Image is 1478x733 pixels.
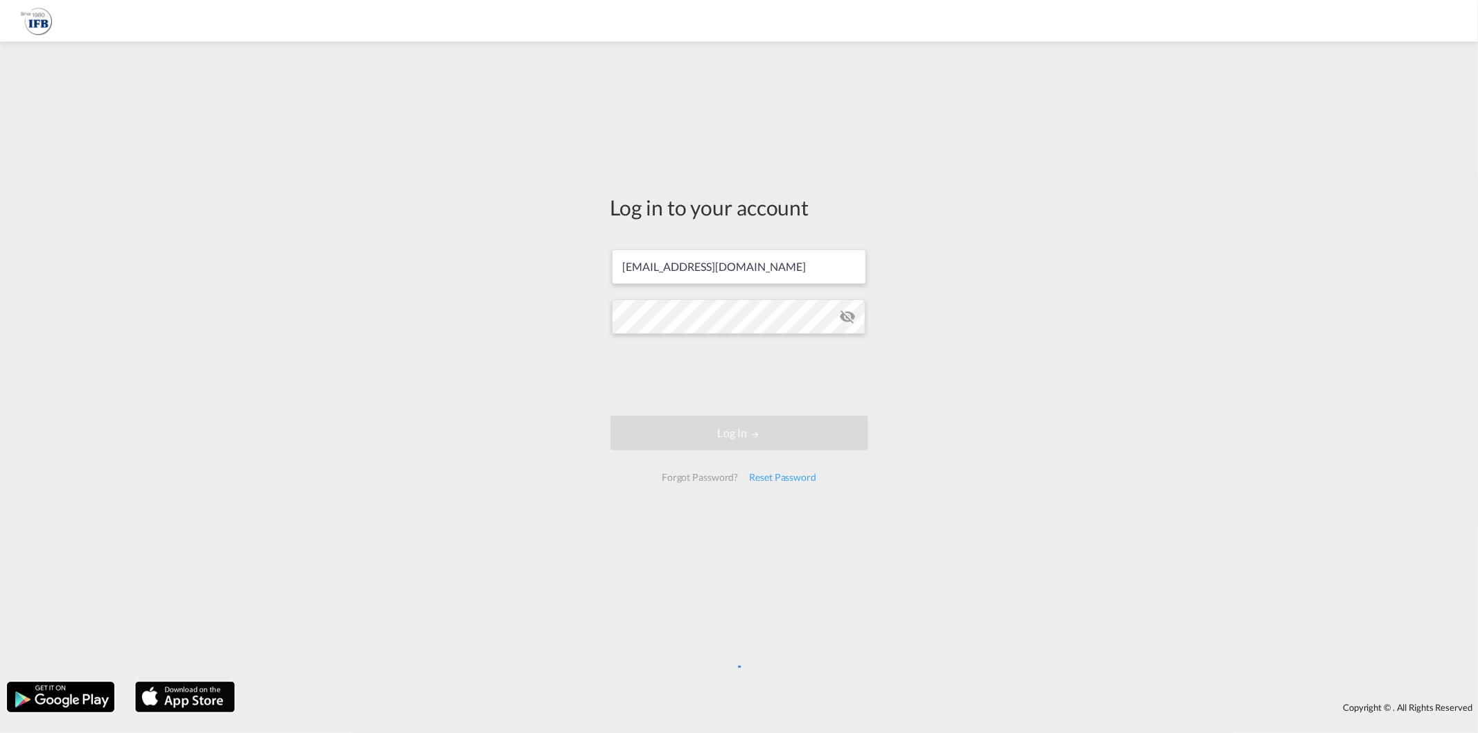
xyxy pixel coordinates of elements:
[744,465,822,490] div: Reset Password
[610,416,868,450] button: LOGIN
[839,308,856,325] md-icon: icon-eye-off
[610,193,868,222] div: Log in to your account
[21,6,52,37] img: 2b726980256c11eeaa87296e05903fd5.png
[634,348,845,402] iframe: reCAPTCHA
[6,680,116,714] img: google.png
[242,696,1478,719] div: Copyright © . All Rights Reserved
[134,680,236,714] img: apple.png
[656,465,744,490] div: Forgot Password?
[612,249,866,284] input: Enter email/phone number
